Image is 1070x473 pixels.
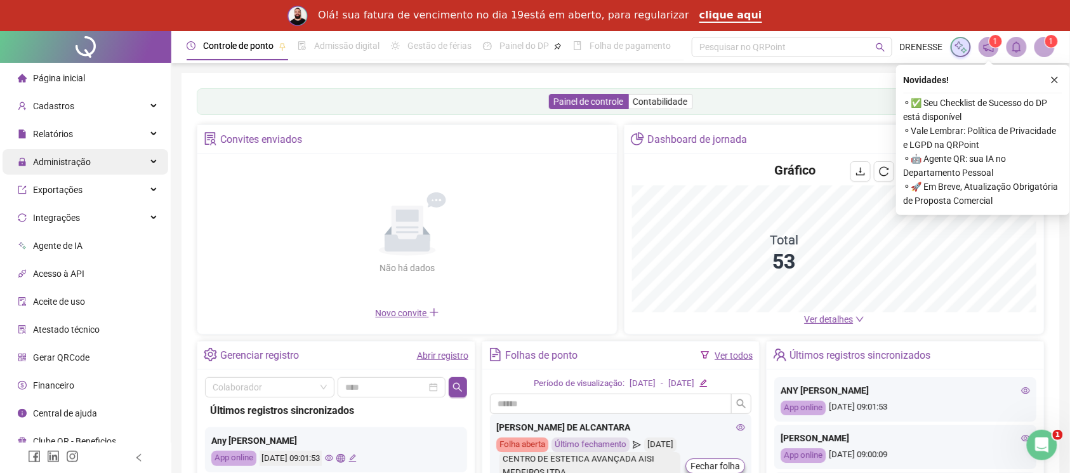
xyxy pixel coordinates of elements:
[701,350,710,359] span: filter
[805,314,864,324] a: Ver detalhes down
[736,399,746,409] span: search
[983,41,994,53] span: notification
[631,132,644,145] span: pie-chart
[18,130,27,138] span: file
[554,97,624,107] span: Painel de controle
[211,451,256,467] div: App online
[204,132,217,145] span: solution
[904,73,949,87] span: Novidades !
[348,454,357,462] span: edit
[33,408,97,418] span: Central de ajuda
[483,41,492,50] span: dashboard
[33,324,100,335] span: Atestado técnico
[690,459,740,473] span: Fechar folha
[33,352,89,363] span: Gerar QRCode
[33,157,91,167] span: Administração
[18,157,27,166] span: lock
[989,35,1002,48] sup: 1
[630,377,656,390] div: [DATE]
[135,453,143,462] span: left
[33,380,74,390] span: Financeiro
[774,161,816,179] h4: Gráfico
[18,437,27,446] span: gift
[573,41,582,50] span: book
[633,437,641,452] span: send
[417,350,468,361] a: Abrir registro
[28,450,41,463] span: facebook
[318,9,689,22] div: Olá! sua fatura de vencimento no dia 19está em aberto, para regularizar
[18,269,27,278] span: api
[18,409,27,418] span: info-circle
[647,128,747,150] div: Dashboard de jornada
[879,166,889,177] span: reload
[33,436,116,446] span: Clube QR - Beneficios
[1053,430,1063,440] span: 1
[18,297,27,306] span: audit
[781,401,1030,415] div: [DATE] 09:01:53
[336,454,345,462] span: global
[790,345,931,366] div: Últimos registros sincronizados
[18,74,27,83] span: home
[203,41,274,51] span: Controle de ponto
[429,307,439,317] span: plus
[805,314,854,324] span: Ver detalhes
[904,124,1062,152] span: ⚬ Vale Lembrar: Política de Privacidade e LGPD na QRPoint
[773,348,786,361] span: team
[1021,386,1030,395] span: eye
[452,382,463,392] span: search
[220,345,299,366] div: Gerenciar registro
[855,315,864,324] span: down
[220,128,302,150] div: Convites enviados
[33,269,84,279] span: Acesso à API
[325,454,333,462] span: eye
[699,379,708,387] span: edit
[18,102,27,110] span: user-add
[904,180,1062,208] span: ⚬ 🚀 Em Breve, Atualização Obrigatória de Proposta Comercial
[1045,35,1058,48] sup: Atualize o seu contato no menu Meus Dados
[1027,430,1057,460] iframe: Intercom live chat
[661,377,663,390] div: -
[496,437,548,452] div: Folha aberta
[900,40,943,54] span: DRENESSE
[260,451,322,467] div: [DATE] 09:01:53
[644,437,677,452] div: [DATE]
[391,41,400,50] span: sun
[499,41,549,51] span: Painel do DP
[904,152,1062,180] span: ⚬ 🤖 Agente QR: sua IA no Departamento Pessoal
[33,241,83,251] span: Agente de IA
[407,41,472,51] span: Gestão de férias
[781,431,1030,445] div: [PERSON_NAME]
[211,434,461,448] div: Any [PERSON_NAME]
[33,73,85,83] span: Página inicial
[376,308,439,318] span: Novo convite
[1050,76,1059,84] span: close
[668,377,694,390] div: [DATE]
[33,296,85,307] span: Aceite de uso
[590,41,671,51] span: Folha de pagamento
[534,377,624,390] div: Período de visualização:
[781,383,1030,397] div: ANY [PERSON_NAME]
[715,350,753,361] a: Ver todos
[552,437,630,452] div: Último fechamento
[18,353,27,362] span: qrcode
[314,41,380,51] span: Admissão digital
[781,448,1030,463] div: [DATE] 09:00:09
[781,448,826,463] div: App online
[633,97,688,107] span: Contabilidade
[994,37,998,46] span: 1
[33,213,80,223] span: Integrações
[18,381,27,390] span: dollar
[505,345,578,366] div: Folhas de ponto
[33,185,83,195] span: Exportações
[18,185,27,194] span: export
[298,41,307,50] span: file-done
[47,450,60,463] span: linkedin
[204,348,217,361] span: setting
[187,41,195,50] span: clock-circle
[736,423,745,432] span: eye
[33,101,74,111] span: Cadastros
[904,96,1062,124] span: ⚬ ✅ Seu Checklist de Sucesso do DP está disponível
[287,6,308,26] img: Profile image for Rodolfo
[18,213,27,222] span: sync
[781,401,826,415] div: App online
